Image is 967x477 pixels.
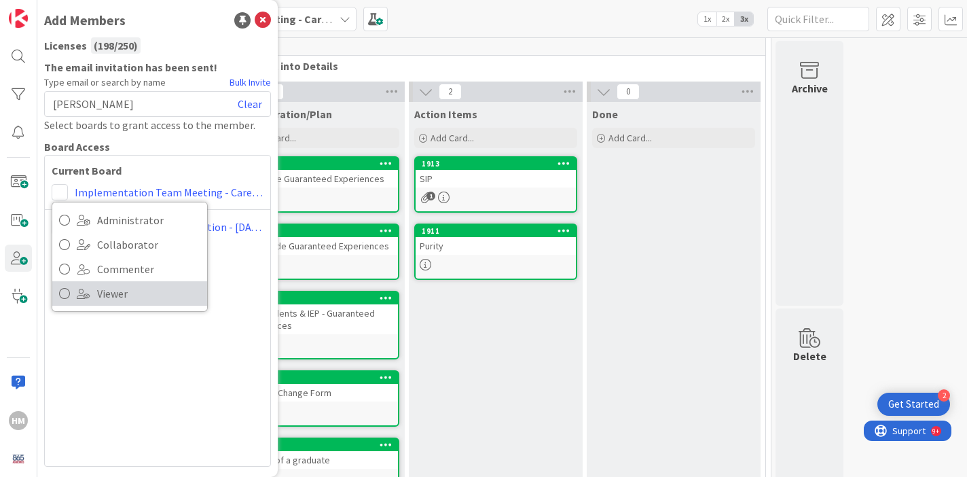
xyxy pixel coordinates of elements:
a: 1911Purity [414,224,577,280]
div: 19169th Grade Guaranteed Experiences [238,158,398,188]
a: Bulk Invite [230,75,271,90]
div: 1912 [244,373,398,383]
span: Commenter [97,259,200,279]
div: ( 198 / 250 ) [91,37,141,54]
img: avatar [9,449,28,468]
span: Collaboration/Plan [236,107,332,121]
a: 1912Pathway Change Form [236,370,399,427]
div: Select boards to grant access to the member. [44,117,271,133]
div: 1914CDC Students & IEP - Guaranteed Experiences [238,292,398,334]
div: 1911 [416,225,576,237]
div: 10th Grade Guaranteed Experiences [238,237,398,255]
a: Administrator [52,208,207,232]
span: Add Card... [431,132,474,144]
b: The email invitation has been sent! [44,59,271,75]
div: Archive [792,80,828,96]
span: 0 [617,84,640,100]
div: 1914 [244,294,398,303]
input: Quick Filter... [767,7,869,31]
span: 2 [439,84,462,100]
div: 1915 [244,226,398,236]
div: CDC Students & IEP - Guaranteed Experiences [238,304,398,334]
div: 1914 [238,292,398,304]
div: 191510th Grade Guaranteed Experiences [238,225,398,255]
div: 1256Portrait of a graduate [238,439,398,469]
a: Clear [238,96,262,112]
div: Board Access [44,139,271,155]
a: Commenter [52,257,207,281]
div: Portrait of a graduate [238,451,398,469]
div: 2 [938,389,950,402]
div: Pathway Change Form [238,384,398,402]
span: Type email or search by name [44,75,166,90]
span: Let's Get into Details [233,59,748,73]
a: 191510th Grade Guaranteed Experiences [236,224,399,280]
span: Administrator [97,210,200,230]
div: 1916 [238,158,398,170]
div: 1915 [238,225,398,237]
div: 9th Grade Guaranteed Experiences [238,170,398,188]
div: Open Get Started checklist, remaining modules: 2 [877,393,950,416]
div: 1912 [238,372,398,384]
div: Delete [793,348,826,364]
div: 1256 [244,440,398,450]
div: 9+ [69,5,75,16]
span: 1x [698,12,716,26]
div: 1913 [422,159,576,169]
div: 1256 [238,439,398,451]
a: 19169th Grade Guaranteed Experiences [236,156,399,213]
span: Licenses [44,37,87,54]
span: [PERSON_NAME] [53,96,134,112]
img: Visit kanbanzone.com [9,9,28,28]
span: Done [592,107,618,121]
div: 1911Purity [416,225,576,255]
span: Support [29,2,62,18]
a: Collaborator [52,232,207,257]
span: 1 [426,192,435,200]
div: Purity [416,237,576,255]
div: Add Members [44,10,126,31]
span: 3x [735,12,753,26]
b: Current Board [52,162,263,179]
span: Action Items [414,107,477,121]
a: 1914CDC Students & IEP - Guaranteed Experiences [236,291,399,359]
div: Get Started [888,397,939,411]
div: 1911 [422,226,576,236]
div: SIP [416,170,576,188]
span: Viewer [97,283,200,304]
a: Viewer [52,281,207,306]
div: 1913SIP [416,158,576,188]
span: 2x [716,12,735,26]
div: 1912Pathway Change Form [238,372,398,402]
a: Implementation Team Meeting - Career Themed [75,184,263,200]
div: 1916 [244,159,398,169]
span: Collaborator [97,234,200,255]
div: HM [9,411,28,430]
span: Add Card... [608,132,652,144]
div: 1913 [416,158,576,170]
a: 1913SIP [414,156,577,213]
